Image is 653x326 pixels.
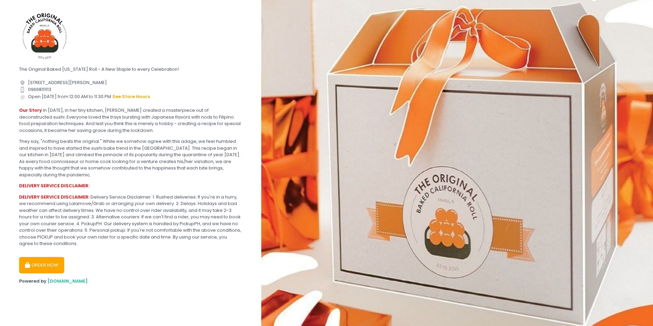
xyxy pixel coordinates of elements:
[19,79,242,86] div: [STREET_ADDRESS][PERSON_NAME]
[19,66,242,73] div: The Original Baked [US_STATE] Roll - A New Staple to every Celebration!
[19,10,70,62] img: The Original Baked California Roll
[47,278,88,284] a: [DOMAIN_NAME]
[19,138,242,178] div: They say, "nothing beats the original." While we somehow agree with this adage, we feel humbled a...
[19,107,42,113] b: Our Story
[19,194,242,247] div: Delivery Service Disclaimer: 1. Rushed deliveries: If you're in a hurry, we recommend using Lalam...
[19,182,89,189] b: DELIVERY SERVICE DISCLAIMER:
[19,194,89,200] b: DELIVERY SERVICE DISCLAIMER:
[19,257,64,273] button: ORDER NOW
[19,93,242,100] div: Open [DATE] from 12:00 AM to 11:30 PM
[19,86,242,93] div: 09668111113
[19,278,242,285] div: Powered by
[19,107,242,134] div: In [DATE], in her tiny kitchen, [PERSON_NAME] created a masterpiece out of deconstructed sushi. E...
[112,93,150,100] button: see store hours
